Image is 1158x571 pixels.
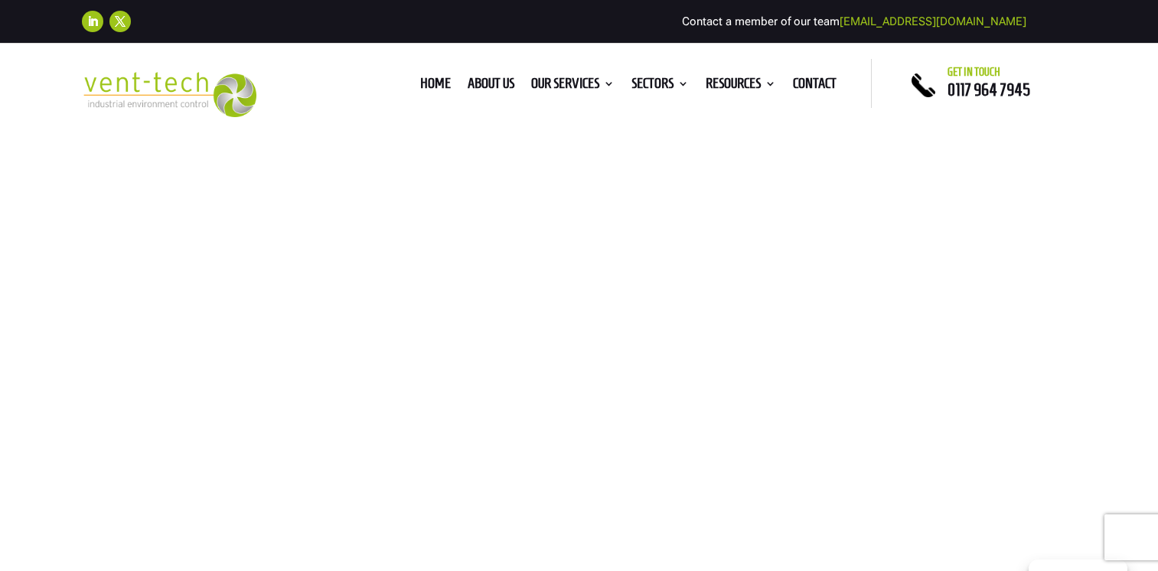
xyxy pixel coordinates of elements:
[948,80,1030,99] a: 0117 964 7945
[793,78,837,95] a: Contact
[109,11,131,32] a: Follow on X
[948,66,1000,78] span: Get in touch
[682,15,1026,28] span: Contact a member of our team
[82,72,257,117] img: 2023-09-27T08_35_16.549ZVENT-TECH---Clear-background
[468,78,514,95] a: About us
[840,15,1026,28] a: [EMAIL_ADDRESS][DOMAIN_NAME]
[631,78,689,95] a: Sectors
[82,11,103,32] a: Follow on LinkedIn
[706,78,776,95] a: Resources
[420,78,451,95] a: Home
[531,78,615,95] a: Our Services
